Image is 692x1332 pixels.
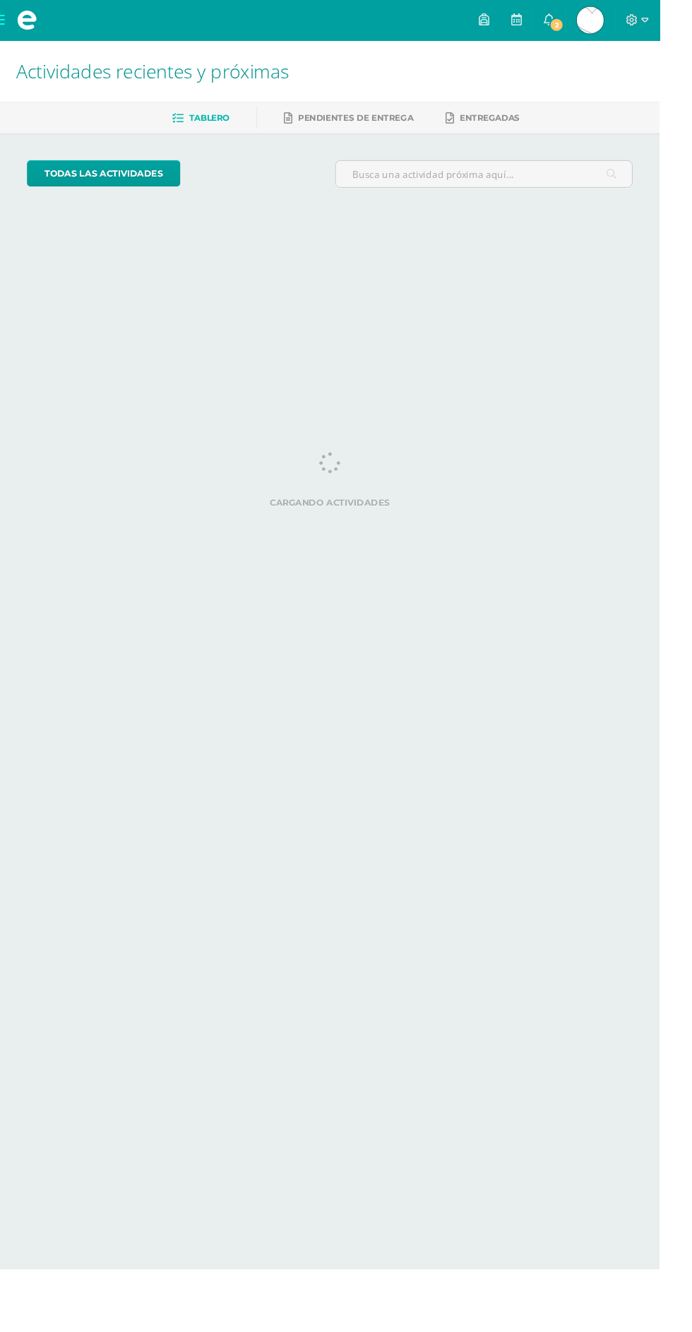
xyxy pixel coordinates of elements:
a: Tablero [181,112,241,135]
a: todas las Actividades [28,168,189,196]
span: Pendientes de entrega [313,118,434,129]
input: Busca una actividad próxima aquí... [352,169,663,196]
span: Actividades recientes y próximas [17,61,304,88]
span: 2 [576,18,592,34]
img: a1187bd3a51ce745b0c16f11b77a51d9.png [605,7,633,35]
label: Cargando actividades [28,522,664,533]
a: Entregadas [467,112,545,135]
span: Entregadas [482,118,545,129]
span: Tablero [198,118,241,129]
a: Pendientes de entrega [298,112,434,135]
